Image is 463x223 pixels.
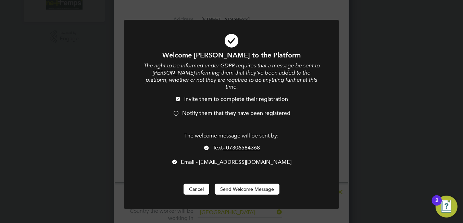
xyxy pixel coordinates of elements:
[143,62,320,90] i: The right to be informed under GDPR requires that a message be sent to [PERSON_NAME] informing th...
[215,184,279,195] button: Send Welcome Message
[436,196,458,218] button: Open Resource Center, 2 new notifications
[142,51,321,60] h1: Welcome [PERSON_NAME] to the Platform
[142,132,321,140] p: The welcome message will be sent by:
[185,96,288,103] span: Invite them to complete their registration
[181,159,292,166] span: Email - [EMAIL_ADDRESS][DOMAIN_NAME]
[182,110,290,117] span: Notify them that they have been registered
[213,144,260,151] span: Text
[223,144,260,151] tcxspan: Call - 07306584368 via 3CX
[184,184,209,195] button: Cancel
[435,200,438,209] div: 2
